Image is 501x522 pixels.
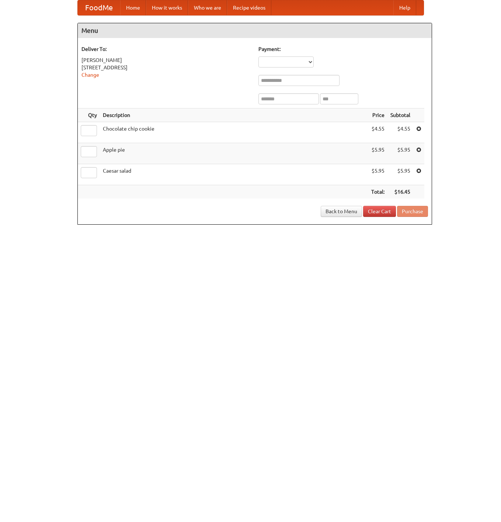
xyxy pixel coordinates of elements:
[258,45,428,53] h5: Payment:
[100,108,368,122] th: Description
[368,143,387,164] td: $5.95
[387,108,413,122] th: Subtotal
[321,206,362,217] a: Back to Menu
[100,122,368,143] td: Chocolate chip cookie
[78,0,120,15] a: FoodMe
[387,143,413,164] td: $5.95
[368,108,387,122] th: Price
[397,206,428,217] button: Purchase
[368,122,387,143] td: $4.55
[81,45,251,53] h5: Deliver To:
[363,206,396,217] a: Clear Cart
[368,185,387,199] th: Total:
[81,72,99,78] a: Change
[120,0,146,15] a: Home
[81,64,251,71] div: [STREET_ADDRESS]
[146,0,188,15] a: How it works
[393,0,416,15] a: Help
[100,164,368,185] td: Caesar salad
[100,143,368,164] td: Apple pie
[387,185,413,199] th: $16.45
[368,164,387,185] td: $5.95
[78,108,100,122] th: Qty
[387,164,413,185] td: $5.95
[81,56,251,64] div: [PERSON_NAME]
[387,122,413,143] td: $4.55
[188,0,227,15] a: Who we are
[227,0,271,15] a: Recipe videos
[78,23,432,38] h4: Menu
